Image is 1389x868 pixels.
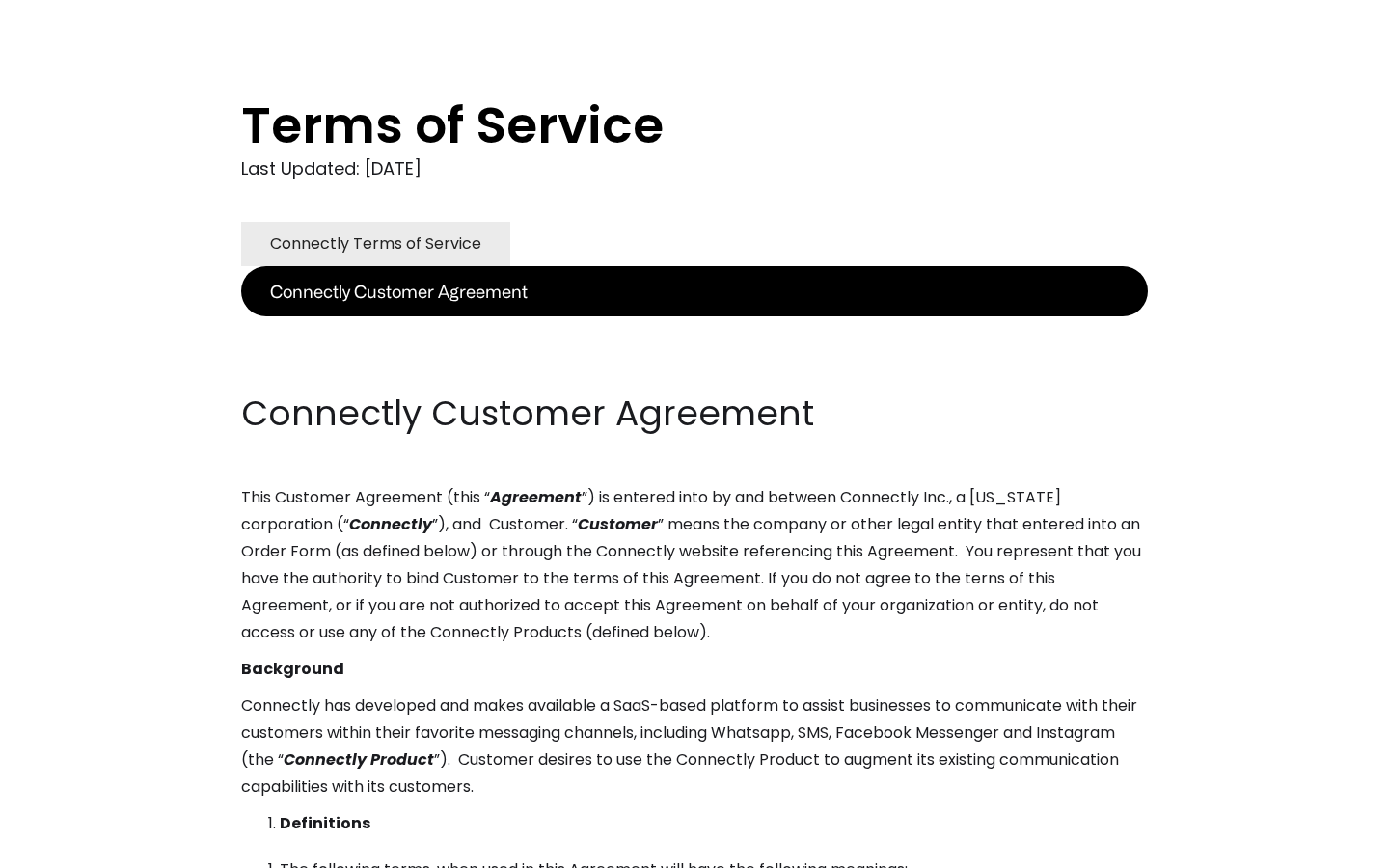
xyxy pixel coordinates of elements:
[241,390,1148,438] h2: Connectly Customer Agreement
[241,316,1148,343] p: ‍
[241,154,1148,183] div: Last Updated: [DATE]
[241,96,1071,154] h1: Terms of Service
[241,484,1148,646] p: This Customer Agreement (this “ ”) is entered into by and between Connectly Inc., a [US_STATE] co...
[270,231,481,258] div: Connectly Terms of Service
[39,834,116,861] ul: Language list
[19,832,116,861] aside: Language selected: English
[490,486,582,508] em: Agreement
[578,513,658,535] em: Customer
[349,513,432,535] em: Connectly
[241,692,1148,800] p: Connectly has developed and makes available a SaaS-based platform to assist businesses to communi...
[241,658,344,680] strong: Background
[241,353,1148,380] p: ‍
[284,748,434,771] em: Connectly Product
[280,812,370,834] strong: Definitions
[270,278,528,305] div: Connectly Customer Agreement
